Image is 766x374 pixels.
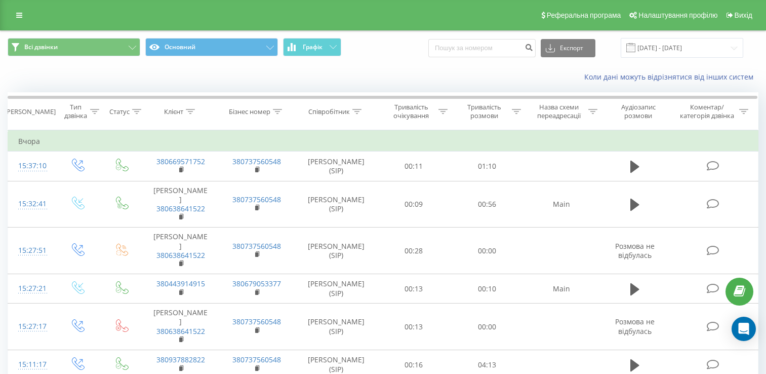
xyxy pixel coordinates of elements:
[295,304,377,350] td: [PERSON_NAME] (SIP)
[303,44,322,51] span: Графік
[143,181,219,228] td: [PERSON_NAME]
[584,72,758,82] a: Коли дані можуть відрізнятися вiд інших систем
[547,11,621,19] span: Реферальна програма
[229,107,270,116] div: Бізнес номер
[145,38,278,56] button: Основний
[64,103,88,120] div: Тип дзвінка
[156,279,205,288] a: 380443914915
[377,304,451,350] td: 00:13
[615,317,655,335] span: Розмова не відбулась
[8,131,758,152] td: Вчора
[18,194,45,214] div: 15:32:41
[156,157,205,166] a: 380669571752
[5,107,56,116] div: [PERSON_NAME]
[295,152,377,181] td: [PERSON_NAME] (SIP)
[232,195,281,204] a: 380737560548
[523,181,599,228] td: Main
[232,157,281,166] a: 380737560548
[450,274,523,304] td: 00:10
[232,241,281,251] a: 380737560548
[377,181,451,228] td: 00:09
[735,11,752,19] span: Вихід
[732,317,756,341] div: Open Intercom Messenger
[377,228,451,274] td: 00:28
[18,279,45,298] div: 15:27:21
[450,152,523,181] td: 01:10
[156,204,205,213] a: 380638641522
[677,103,737,120] div: Коментар/категорія дзвінка
[24,43,58,51] span: Всі дзвінки
[232,355,281,364] a: 380737560548
[377,274,451,304] td: 00:13
[232,279,281,288] a: 380679053377
[156,326,205,336] a: 380638641522
[156,355,205,364] a: 380937882822
[428,39,536,57] input: Пошук за номером
[615,241,655,260] span: Розмова не відбулась
[232,317,281,326] a: 380737560548
[541,39,595,57] button: Експорт
[450,304,523,350] td: 00:00
[459,103,509,120] div: Тривалість розмови
[164,107,183,116] div: Клієнт
[143,228,219,274] td: [PERSON_NAME]
[283,38,341,56] button: Графік
[295,181,377,228] td: [PERSON_NAME] (SIP)
[533,103,586,120] div: Назва схеми переадресації
[609,103,668,120] div: Аудіозапис розмови
[386,103,436,120] div: Тривалість очікування
[143,304,219,350] td: [PERSON_NAME]
[156,250,205,260] a: 380638641522
[18,156,45,176] div: 15:37:10
[295,274,377,304] td: [PERSON_NAME] (SIP)
[18,241,45,260] div: 15:27:51
[8,38,140,56] button: Всі дзвінки
[523,274,599,304] td: Main
[295,228,377,274] td: [PERSON_NAME] (SIP)
[308,107,350,116] div: Співробітник
[638,11,717,19] span: Налаштування профілю
[450,181,523,228] td: 00:56
[450,228,523,274] td: 00:00
[109,107,130,116] div: Статус
[18,317,45,336] div: 15:27:17
[377,152,451,181] td: 00:11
